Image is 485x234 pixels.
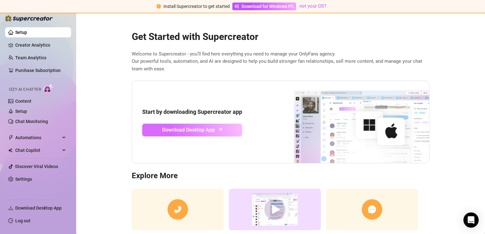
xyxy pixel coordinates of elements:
a: Setup [15,30,27,35]
img: contact support [326,189,418,230]
a: Setup [15,109,27,114]
img: logo-BBDzfeDw.svg [5,15,53,22]
span: thunderbolt [8,135,13,140]
strong: Start by downloading Supercreator app [142,108,242,115]
span: Welcome to Supercreator - you’ll find here everything you need to manage your OnlyFans agency. Ou... [132,50,429,73]
img: Chat Copilot [8,148,12,153]
img: download app [270,81,429,163]
a: Creator Analytics [15,40,66,50]
img: consulting call [132,189,224,230]
span: download [8,205,13,211]
span: Download Desktop App [15,205,62,211]
span: arrow-up [217,126,224,133]
a: Team Analytics [15,55,46,60]
h2: Get Started with Supercreator [132,31,429,43]
span: Download for Windows PC [242,3,294,10]
span: Download Desktop App [162,126,215,134]
a: Download for Windows PC [232,3,296,10]
h3: Explore More [132,171,429,181]
span: Install Supercreator to get started [163,4,230,9]
a: Settings [15,177,32,182]
a: Chat Monitoring [15,119,48,124]
img: AI Chatter [43,84,53,93]
span: Automations [15,133,60,143]
img: supercreator demo [229,189,321,230]
a: Purchase Subscription [15,65,66,75]
span: Izzy AI Chatter [9,87,41,93]
a: Discover Viral Videos [15,164,58,169]
div: Open Intercom Messenger [463,212,479,228]
span: exclamation-circle [156,4,161,9]
a: Download Desktop Apparrow-up [142,124,242,136]
a: Log out [15,218,30,223]
span: windows [235,4,239,9]
a: Content [15,99,31,104]
span: Chat Copilot [15,145,60,155]
a: not your OS? [299,3,326,9]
